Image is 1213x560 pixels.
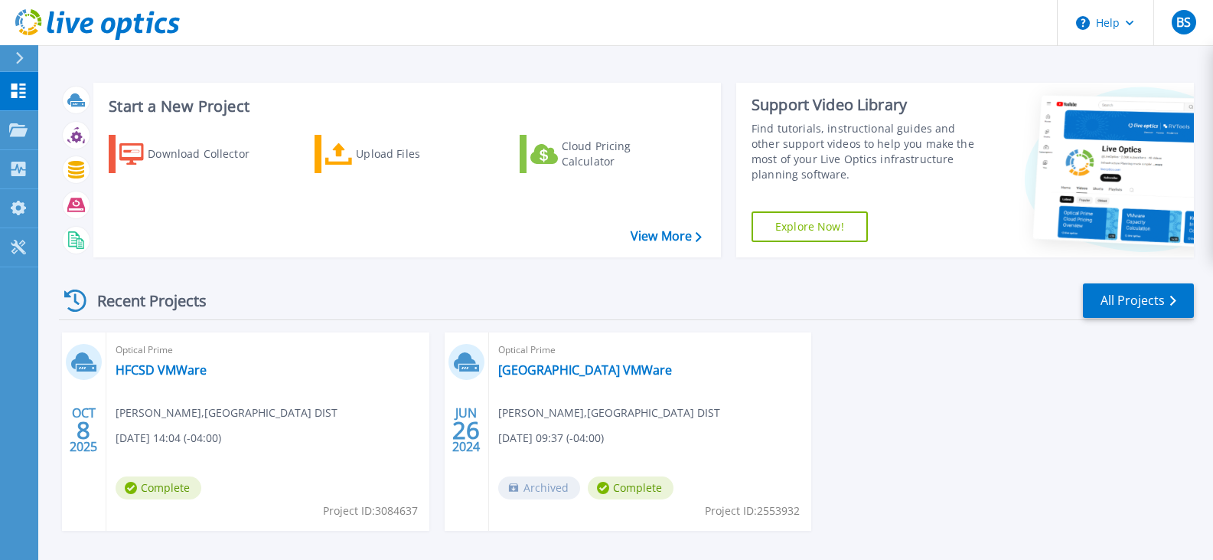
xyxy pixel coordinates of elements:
a: [GEOGRAPHIC_DATA] VMWare [498,362,672,378]
a: Cloud Pricing Calculator [520,135,690,173]
span: Complete [116,476,201,499]
div: Support Video Library [752,95,982,115]
div: OCT 2025 [69,402,98,458]
a: All Projects [1083,283,1194,318]
span: [PERSON_NAME] , [GEOGRAPHIC_DATA] DIST [116,404,337,421]
span: [PERSON_NAME] , [GEOGRAPHIC_DATA] DIST [498,404,720,421]
div: Cloud Pricing Calculator [562,139,684,169]
span: [DATE] 09:37 (-04:00) [498,430,604,447]
a: Upload Files [315,135,485,173]
div: Recent Projects [59,282,227,319]
div: Upload Files [356,139,478,169]
a: View More [631,229,702,244]
span: 26 [452,424,480,437]
a: HFCSD VMWare [116,362,207,378]
span: Project ID: 3084637 [323,503,418,519]
span: Project ID: 2553932 [705,503,800,519]
span: Complete [588,476,673,499]
h3: Start a New Project [109,98,701,115]
span: [DATE] 14:04 (-04:00) [116,430,221,447]
span: 8 [77,424,90,437]
span: Optical Prime [116,342,420,359]
span: Archived [498,476,580,499]
div: JUN 2024 [452,402,481,458]
span: Optical Prime [498,342,803,359]
div: Find tutorials, instructional guides and other support videos to help you make the most of your L... [752,121,982,182]
a: Download Collector [109,135,279,173]
div: Download Collector [148,139,270,169]
a: Explore Now! [752,211,868,242]
span: BS [1176,16,1191,28]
